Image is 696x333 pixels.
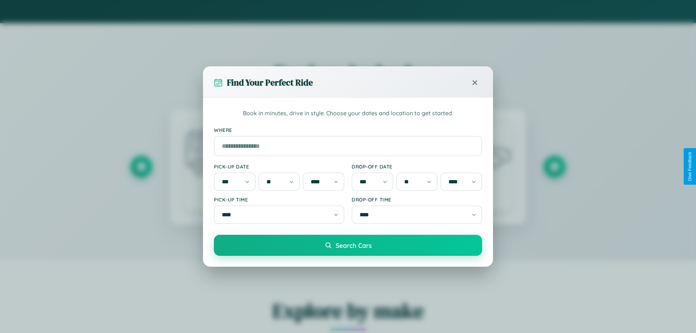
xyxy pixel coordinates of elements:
label: Pick-up Time [214,196,344,203]
label: Where [214,127,482,133]
label: Drop-off Time [352,196,482,203]
button: Search Cars [214,235,482,256]
label: Drop-off Date [352,163,482,170]
p: Book in minutes, drive in style. Choose your dates and location to get started. [214,109,482,118]
label: Pick-up Date [214,163,344,170]
h3: Find Your Perfect Ride [227,76,313,88]
span: Search Cars [336,241,372,249]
